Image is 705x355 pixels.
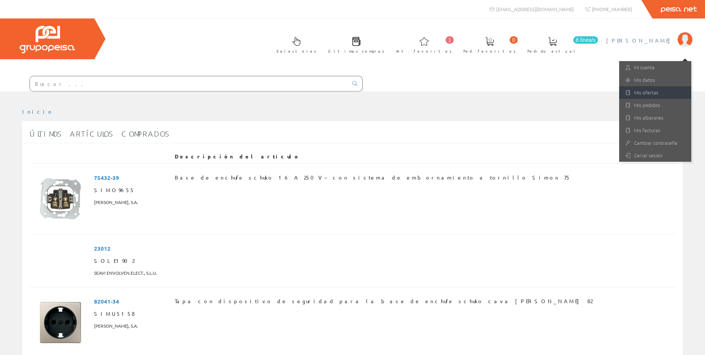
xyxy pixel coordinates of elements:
[619,124,691,137] a: Mis facturas
[33,295,88,350] img: Foto artículo Tapa con dispositivo de seguridad para la base de enchufe schuko cava Simon 82 (150...
[94,254,134,267] span: SOLE1902
[94,196,138,209] span: [PERSON_NAME], S.A.
[22,108,54,115] a: Inicio
[175,171,571,184] span: Base de enchufe schuko 16 A 250V~ con sistema de embornamiento a tornillo Simon 75
[619,137,691,149] a: Cambiar contraseña
[619,74,691,86] a: Mis datos
[320,31,388,58] a: Últimas compras
[592,6,632,12] span: [PHONE_NUMBER]
[20,26,75,53] img: Grupo Peisa
[396,47,452,55] span: Art. favoritos
[573,36,598,44] span: 8 línea/s
[33,171,88,227] img: Foto artículo Base de enchufe schuko 16 A 250V~ con sistema de embornamiento a tornillo Simon 75 ...
[389,31,456,58] a: 1 Art. favoritos
[30,76,348,91] input: Buscar ...
[510,36,518,44] span: 0
[94,171,119,184] span: 75432-39
[276,47,316,55] span: Selectores
[94,295,119,307] span: 82041-34
[94,242,111,254] span: 23012
[446,36,454,44] span: 1
[328,47,385,55] span: Últimas compras
[94,307,135,320] span: SIMU5158
[496,6,574,12] span: [EMAIL_ADDRESS][DOMAIN_NAME]
[606,37,674,44] span: [PERSON_NAME]
[527,47,578,55] span: Pedido actual
[619,111,691,124] a: Mis albaranes
[30,129,170,138] span: Últimos artículos comprados
[619,86,691,99] a: Mis ofertas
[606,31,692,38] a: [PERSON_NAME]
[520,31,600,58] a: 8 línea/s Pedido actual
[94,184,135,196] span: SIMO9655
[175,295,592,307] span: Tapa con dispositivo de seguridad para la base de enchufe schuko cava [PERSON_NAME] 82
[463,47,516,55] span: Ped. favoritos
[619,61,691,74] a: Mi cuenta
[269,31,320,58] a: Selectores
[94,267,157,279] span: SEAVI ENVOLVEN.ELECT., S.L.U.
[619,99,691,111] a: Mis pedidos
[619,149,691,162] a: Cerrar sesión
[172,150,668,163] th: Descripción del artículo
[94,320,138,332] span: [PERSON_NAME], S.A.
